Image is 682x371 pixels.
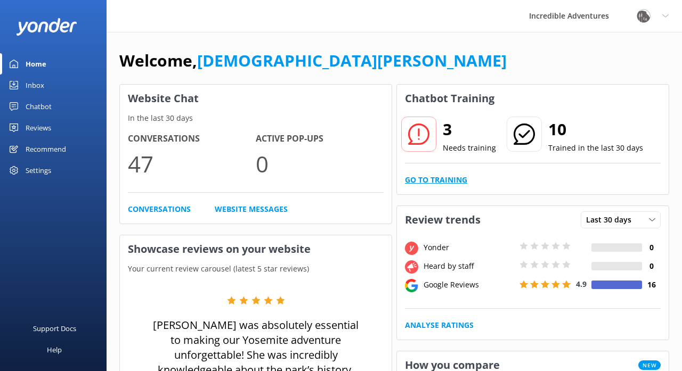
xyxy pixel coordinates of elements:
[638,360,661,370] span: New
[548,142,643,154] p: Trained in the last 30 days
[47,339,62,360] div: Help
[421,242,517,253] div: Yonder
[26,53,46,75] div: Home
[120,85,392,112] h3: Website Chat
[548,117,643,142] h2: 10
[120,263,392,275] p: Your current review carousel (latest 5 star reviews)
[421,279,517,291] div: Google Reviews
[421,260,517,272] div: Heard by staff
[443,117,496,142] h2: 3
[26,160,51,181] div: Settings
[405,319,474,331] a: Analyse Ratings
[33,318,76,339] div: Support Docs
[642,279,661,291] h4: 16
[26,138,66,160] div: Recommend
[128,146,256,182] p: 47
[16,18,77,36] img: yonder-white-logo.png
[642,260,661,272] h4: 0
[256,146,384,182] p: 0
[120,112,392,124] p: In the last 30 days
[443,142,496,154] p: Needs training
[120,235,392,263] h3: Showcase reviews on your website
[256,132,384,146] h4: Active Pop-ups
[26,117,51,138] div: Reviews
[405,174,467,186] a: Go to Training
[197,50,507,71] a: [DEMOGRAPHIC_DATA][PERSON_NAME]
[397,85,502,112] h3: Chatbot Training
[26,96,52,117] div: Chatbot
[576,279,587,289] span: 4.9
[128,132,256,146] h4: Conversations
[26,75,44,96] div: Inbox
[397,206,489,234] h3: Review trends
[586,214,638,226] span: Last 30 days
[215,203,288,215] a: Website Messages
[119,48,507,73] h1: Welcome,
[128,203,191,215] a: Conversations
[642,242,661,253] h4: 0
[636,8,652,24] img: 834-1758036015.png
